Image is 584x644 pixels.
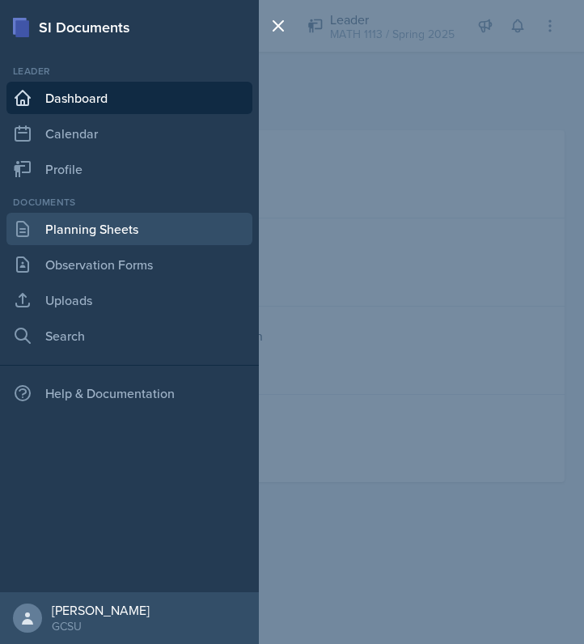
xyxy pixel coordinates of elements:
a: Planning Sheets [6,213,252,245]
a: Dashboard [6,82,252,114]
a: Search [6,320,252,352]
div: Documents [6,195,252,210]
div: [PERSON_NAME] [52,602,150,618]
a: Uploads [6,284,252,316]
a: Profile [6,153,252,185]
div: Help & Documentation [6,377,252,409]
a: Calendar [6,117,252,150]
div: Leader [6,64,252,78]
div: GCSU [52,618,150,634]
a: Observation Forms [6,248,252,281]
